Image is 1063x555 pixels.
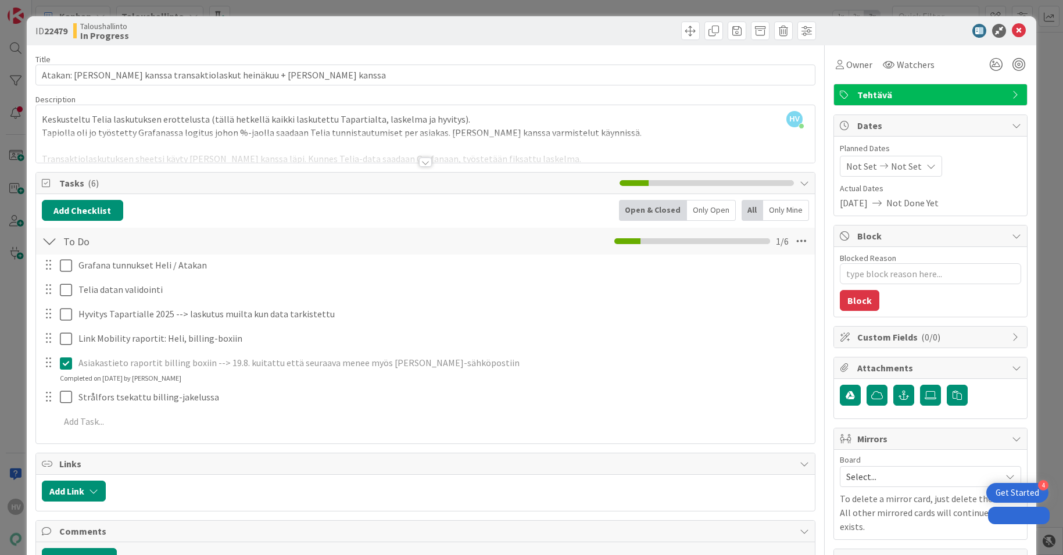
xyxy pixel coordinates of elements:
[840,142,1021,155] span: Planned Dates
[857,119,1006,133] span: Dates
[42,481,106,502] button: Add Link
[35,65,816,85] input: type card name here...
[897,58,935,71] span: Watchers
[840,182,1021,195] span: Actual Dates
[619,200,687,221] div: Open & Closed
[687,200,736,221] div: Only Open
[88,177,99,189] span: ( 6 )
[1038,480,1048,490] div: 4
[886,196,939,210] span: Not Done Yet
[60,373,181,384] div: Completed on [DATE] by [PERSON_NAME]
[42,126,810,139] p: Tapiolla oli jo työstetty Grafanassa logitus johon %-jaolla saadaan Telia tunnistautumiset per as...
[78,356,807,370] p: Asiakastieto raportit billing boxiin --> 19.8. kuitattu että seuraava menee myös [PERSON_NAME]-sä...
[846,159,877,173] span: Not Set
[857,432,1006,446] span: Mirrors
[59,524,794,538] span: Comments
[996,487,1039,499] div: Get Started
[840,492,1021,533] p: To delete a mirror card, just delete the card. All other mirrored cards will continue to exists.
[35,94,76,105] span: Description
[78,283,807,296] p: Telia datan validointi
[35,24,67,38] span: ID
[78,391,807,404] p: Strålfors tsekattu billing-jakelussa
[78,259,807,272] p: Grafana tunnukset Heli / Atakan
[986,483,1048,503] div: Open Get Started checklist, remaining modules: 4
[840,290,879,311] button: Block
[42,113,810,126] p: Keskusteltu Telia laskutuksen erottelusta (tällä hetkellä kaikki laskutettu Tapartialta, laskelma...
[80,31,129,40] b: In Progress
[857,330,1006,344] span: Custom Fields
[59,231,321,252] input: Add Checklist...
[776,234,789,248] span: 1 / 6
[786,111,803,127] span: HV
[840,456,861,464] span: Board
[840,196,868,210] span: [DATE]
[78,307,807,321] p: Hyvitys Tapartialle 2025 --> laskutus muilta kun data tarkistettu
[857,88,1006,102] span: Tehtävä
[44,25,67,37] b: 22479
[857,229,1006,243] span: Block
[763,200,809,221] div: Only Mine
[35,54,51,65] label: Title
[846,468,995,485] span: Select...
[921,331,940,343] span: ( 0/0 )
[42,200,123,221] button: Add Checklist
[78,332,807,345] p: Link Mobility raportit: Heli, billing-boxiin
[742,200,763,221] div: All
[891,159,922,173] span: Not Set
[59,176,614,190] span: Tasks
[857,361,1006,375] span: Attachments
[80,22,129,31] span: Taloushallinto
[840,253,896,263] label: Blocked Reason
[59,457,794,471] span: Links
[846,58,872,71] span: Owner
